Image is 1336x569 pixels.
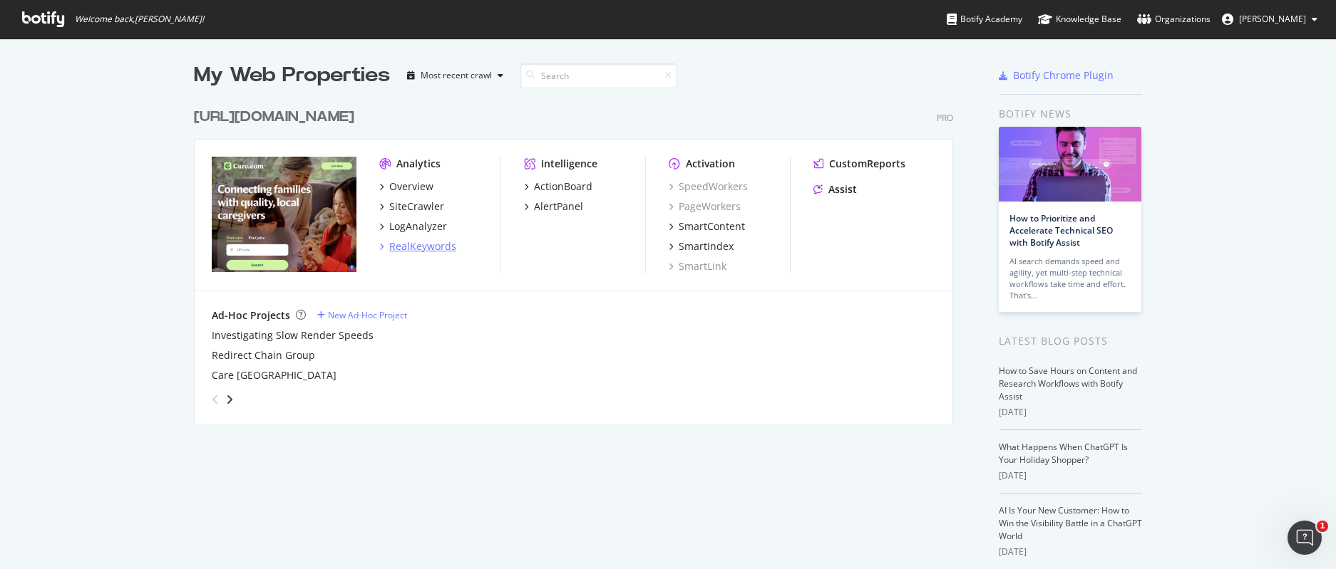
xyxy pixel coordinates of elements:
div: grid [194,90,965,424]
span: Welcome back, [PERSON_NAME] ! [75,14,204,25]
a: Assist [813,182,857,197]
span: 1 [1317,521,1328,532]
div: My Web Properties [194,61,390,90]
div: SiteCrawler [389,199,444,214]
a: RealKeywords [379,239,456,254]
div: Most recent crawl [421,71,492,80]
div: Ad-Hoc Projects [212,308,290,323]
div: Botify Academy [947,12,1022,26]
a: SiteCrawler [379,199,444,214]
img: How to Prioritize and Accelerate Technical SEO with Botify Assist [999,127,1141,202]
button: Most recent crawl [401,64,509,87]
a: SmartLink [669,259,726,273]
div: RealKeywords [389,239,456,254]
div: SmartContent [679,219,745,234]
a: New Ad-Hoc Project [317,309,407,321]
div: [DATE] [999,406,1142,419]
div: LogAnalyzer [389,219,447,234]
button: [PERSON_NAME] [1211,8,1329,31]
div: angle-right [225,392,235,407]
a: How to Save Hours on Content and Research Workflows with Botify Assist [999,365,1137,402]
a: AI Is Your New Customer: How to Win the Visibility Battle in a ChatGPT World [999,504,1142,542]
div: [DATE] [999,469,1142,482]
div: CustomReports [829,157,905,171]
div: ActionBoard [534,179,592,194]
div: New Ad-Hoc Project [328,309,407,321]
a: ActionBoard [524,179,592,194]
a: LogAnalyzer [379,219,447,234]
img: https://www.care.com/ [212,157,356,272]
a: Overview [379,179,433,194]
input: Search [520,63,677,88]
span: MIke Davis [1239,13,1306,25]
div: angle-left [206,388,225,411]
a: AlertPanel [524,199,583,214]
a: Botify Chrome Plugin [999,68,1114,83]
div: Overview [389,179,433,194]
div: [DATE] [999,545,1142,558]
a: How to Prioritize and Accelerate Technical SEO with Botify Assist [1009,212,1113,249]
a: Care [GEOGRAPHIC_DATA] [212,368,336,382]
a: SmartContent [669,219,745,234]
div: Activation [686,157,735,171]
a: CustomReports [813,157,905,171]
div: Organizations [1137,12,1211,26]
div: Latest Blog Posts [999,333,1142,349]
div: [URL][DOMAIN_NAME] [194,107,354,127]
a: SmartIndex [669,239,734,254]
div: Botify Chrome Plugin [1013,68,1114,83]
a: Investigating Slow Render Speeds [212,328,374,343]
iframe: Intercom live chat [1288,521,1322,555]
div: Assist [828,182,857,197]
a: [URL][DOMAIN_NAME] [194,107,360,127]
a: SpeedWorkers [669,179,748,194]
div: Botify news [999,106,1142,122]
div: Knowledge Base [1038,12,1121,26]
a: PageWorkers [669,199,741,214]
div: SmartIndex [679,239,734,254]
div: AI search demands speed and agility, yet multi-step technical workflows take time and effort. Tha... [1009,256,1131,301]
a: What Happens When ChatGPT Is Your Holiday Shopper? [999,441,1128,466]
div: Analytics [396,157,441,171]
div: Pro [937,112,953,124]
div: AlertPanel [534,199,583,214]
a: Redirect Chain Group [212,348,315,362]
div: Intelligence [541,157,597,171]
